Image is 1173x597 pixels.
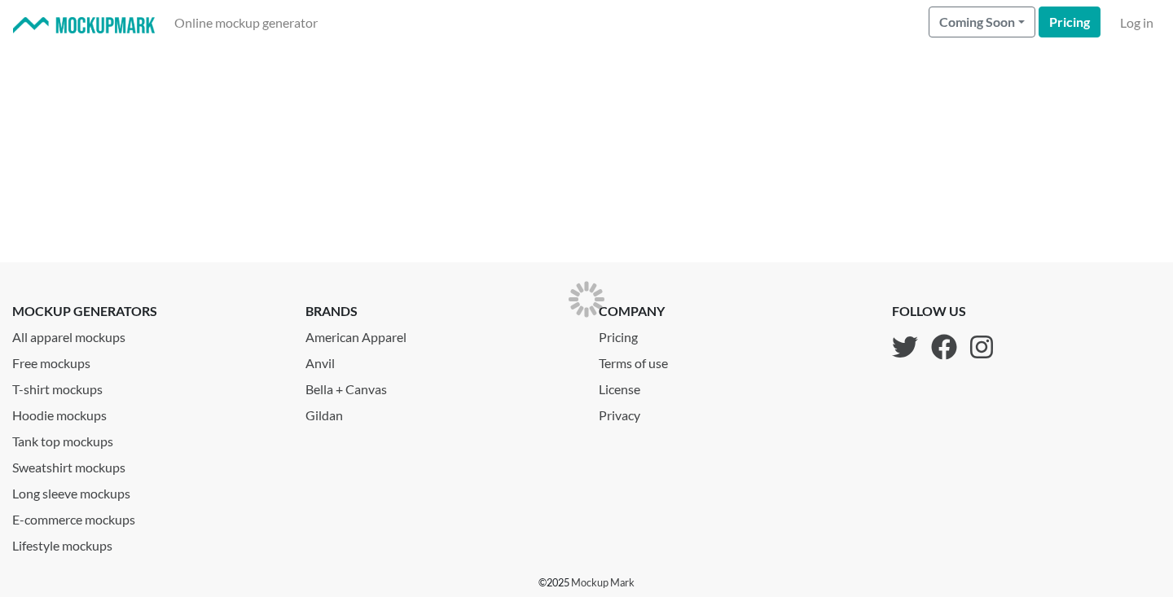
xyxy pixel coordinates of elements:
a: Long sleeve mockups [12,477,281,503]
a: Privacy [599,399,681,425]
p: company [599,301,681,321]
a: Anvil [305,347,574,373]
a: Pricing [1039,7,1101,37]
a: Lifestyle mockups [12,529,281,555]
a: American Apparel [305,321,574,347]
a: Sweatshirt mockups [12,451,281,477]
a: Pricing [599,321,681,347]
a: Gildan [305,399,574,425]
a: Free mockups [12,347,281,373]
a: All apparel mockups [12,321,281,347]
a: Log in [1114,7,1160,39]
p: mockup generators [12,301,281,321]
a: E-commerce mockups [12,503,281,529]
a: Terms of use [599,347,681,373]
a: Bella + Canvas [305,373,574,399]
a: T-shirt mockups [12,373,281,399]
a: Mockup Mark [571,576,635,589]
p: © 2025 [538,575,635,590]
a: Hoodie mockups [12,399,281,425]
button: Coming Soon [929,7,1035,37]
img: Mockup Mark [13,17,155,34]
p: brands [305,301,574,321]
a: License [599,373,681,399]
a: Online mockup generator [168,7,324,39]
a: Tank top mockups [12,425,281,451]
p: follow us [892,301,993,321]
